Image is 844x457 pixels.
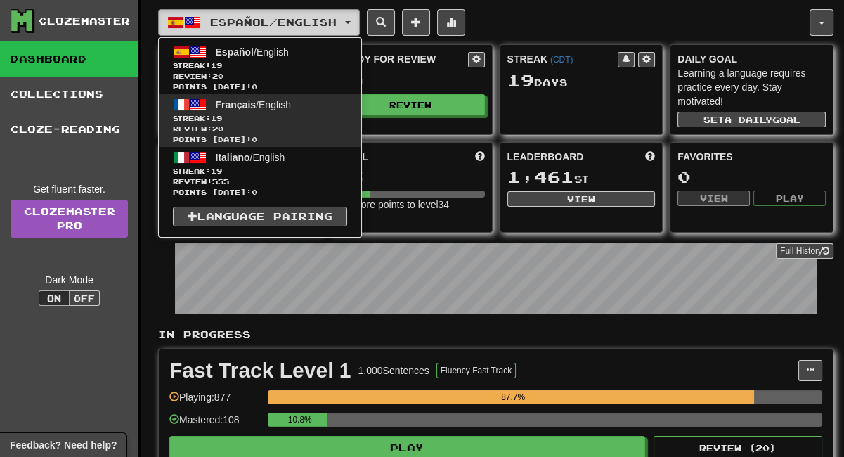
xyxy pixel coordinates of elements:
[216,99,291,110] span: / English
[507,168,656,186] div: st
[69,290,100,306] button: Off
[173,207,347,226] a: Language Pairing
[337,150,368,164] span: Level
[507,167,574,186] span: 1,461
[173,113,347,124] span: Streak:
[169,390,261,413] div: Playing: 877
[216,99,257,110] span: Français
[216,46,254,58] span: Español
[158,9,360,36] button: Español/English
[550,55,573,65] a: (CDT)
[211,114,222,122] span: 19
[11,182,128,196] div: Get fluent faster.
[159,147,361,200] a: Italiano/EnglishStreak:19 Review:555Points [DATE]:0
[39,14,130,28] div: Clozemaster
[211,167,222,175] span: 19
[173,166,347,176] span: Streak:
[337,94,485,115] button: Review
[645,150,655,164] span: This week in points, UTC
[677,66,826,108] div: Learning a language requires practice every day. Stay motivated!
[337,52,468,66] div: Ready for Review
[677,150,826,164] div: Favorites
[173,134,347,145] span: Points [DATE]: 0
[173,176,347,187] span: Review: 555
[210,16,337,28] span: Español / English
[11,273,128,287] div: Dark Mode
[677,52,826,66] div: Daily Goal
[475,150,485,164] span: Score more points to level up
[337,168,485,186] div: 33
[725,115,772,124] span: a daily
[677,112,826,127] button: Seta dailygoal
[776,243,833,259] button: Full History
[158,328,833,342] p: In Progress
[216,152,285,163] span: / English
[677,191,750,206] button: View
[169,413,261,436] div: Mastered: 108
[173,60,347,71] span: Streak:
[337,72,485,89] div: 20
[436,363,516,378] button: Fluency Fast Track
[173,187,347,198] span: Points [DATE]: 0
[507,52,618,66] div: Streak
[272,413,327,427] div: 10.8%
[507,191,656,207] button: View
[159,41,361,94] a: Español/EnglishStreak:19 Review:20Points [DATE]:0
[402,9,430,36] button: Add sentence to collection
[169,360,351,381] div: Fast Track Level 1
[216,152,250,163] span: Italiano
[437,9,465,36] button: More stats
[367,9,395,36] button: Search sentences
[173,71,347,82] span: Review: 20
[10,438,117,452] span: Open feedback widget
[173,124,347,134] span: Review: 20
[337,198,485,212] div: 522 more points to level 34
[159,94,361,147] a: Français/EnglishStreak:19 Review:20Points [DATE]:0
[753,191,826,206] button: Play
[507,150,584,164] span: Leaderboard
[11,200,128,238] a: ClozemasterPro
[358,363,429,378] div: 1,000 Sentences
[272,390,754,404] div: 87.7%
[173,82,347,92] span: Points [DATE]: 0
[507,70,534,90] span: 19
[216,46,289,58] span: / English
[211,61,222,70] span: 19
[39,290,70,306] button: On
[507,72,656,90] div: Day s
[677,168,826,186] div: 0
